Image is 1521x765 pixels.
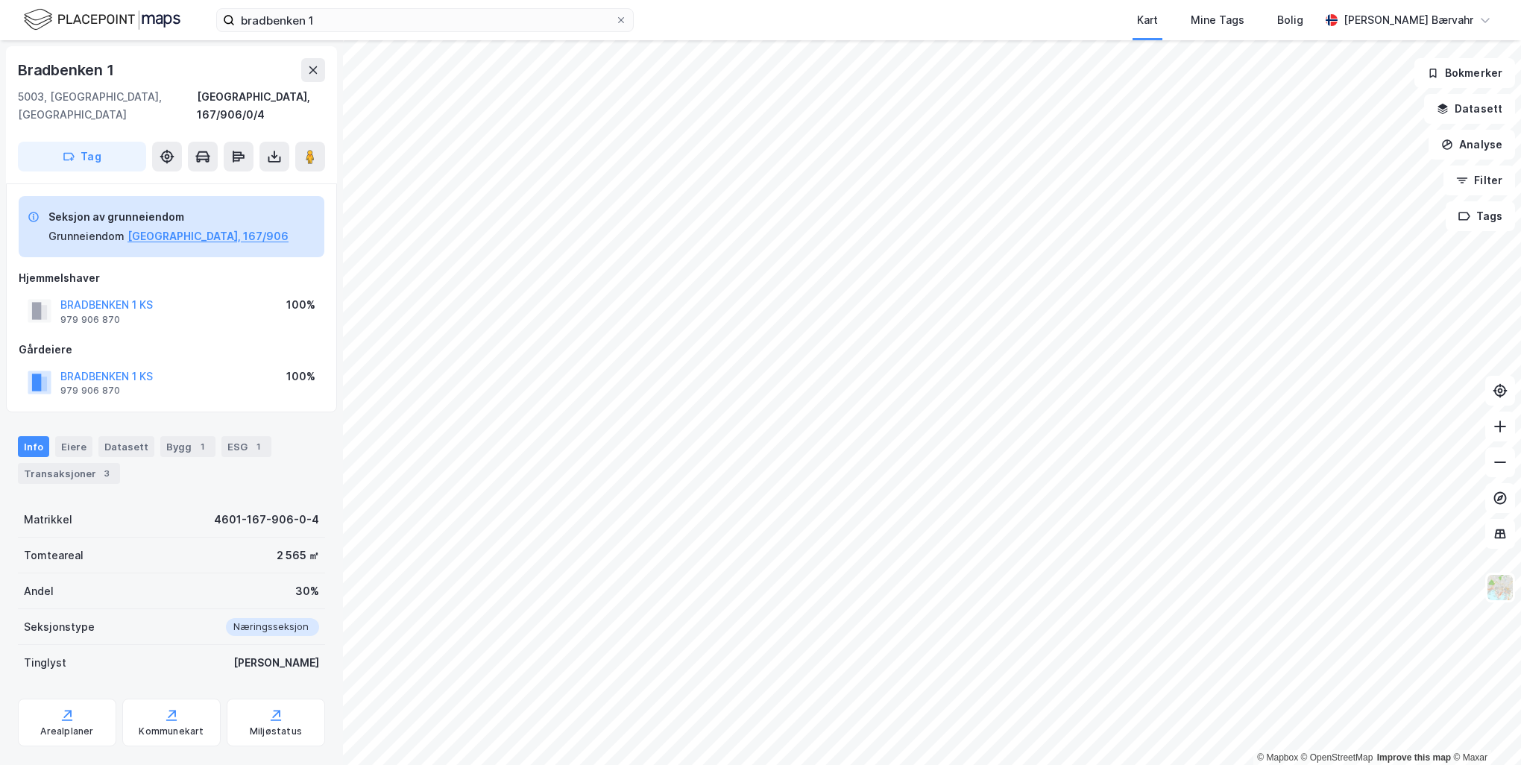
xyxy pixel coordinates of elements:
[1443,166,1515,195] button: Filter
[1446,693,1521,765] div: Kontrollprogram for chat
[24,618,95,636] div: Seksjonstype
[139,725,204,737] div: Kommunekart
[55,436,92,457] div: Eiere
[18,58,117,82] div: Bradbenken 1
[98,436,154,457] div: Datasett
[221,436,271,457] div: ESG
[250,725,302,737] div: Miljøstatus
[60,385,120,397] div: 979 906 870
[1414,58,1515,88] button: Bokmerker
[1137,11,1158,29] div: Kart
[195,439,210,454] div: 1
[277,547,319,564] div: 2 565 ㎡
[40,725,93,737] div: Arealplaner
[1377,752,1451,763] a: Improve this map
[1486,573,1514,602] img: Z
[19,269,324,287] div: Hjemmelshaver
[18,436,49,457] div: Info
[99,466,114,481] div: 3
[1301,752,1373,763] a: OpenStreetMap
[18,463,120,484] div: Transaksjoner
[48,227,125,245] div: Grunneiendom
[60,314,120,326] div: 979 906 870
[24,7,180,33] img: logo.f888ab2527a4732fd821a326f86c7f29.svg
[24,582,54,600] div: Andel
[160,436,215,457] div: Bygg
[197,88,325,124] div: [GEOGRAPHIC_DATA], 167/906/0/4
[1446,201,1515,231] button: Tags
[286,296,315,314] div: 100%
[214,511,319,529] div: 4601-167-906-0-4
[1429,130,1515,160] button: Analyse
[24,654,66,672] div: Tinglyst
[18,88,197,124] div: 5003, [GEOGRAPHIC_DATA], [GEOGRAPHIC_DATA]
[235,9,615,31] input: Søk på adresse, matrikkel, gårdeiere, leietakere eller personer
[233,654,319,672] div: [PERSON_NAME]
[19,341,324,359] div: Gårdeiere
[1446,693,1521,765] iframe: Chat Widget
[48,208,289,226] div: Seksjon av grunneiendom
[127,227,289,245] button: [GEOGRAPHIC_DATA], 167/906
[1277,11,1303,29] div: Bolig
[251,439,265,454] div: 1
[18,142,146,171] button: Tag
[1257,752,1298,763] a: Mapbox
[1191,11,1244,29] div: Mine Tags
[24,547,84,564] div: Tomteareal
[1424,94,1515,124] button: Datasett
[24,511,72,529] div: Matrikkel
[1344,11,1473,29] div: [PERSON_NAME] Bærvahr
[295,582,319,600] div: 30%
[286,368,315,385] div: 100%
